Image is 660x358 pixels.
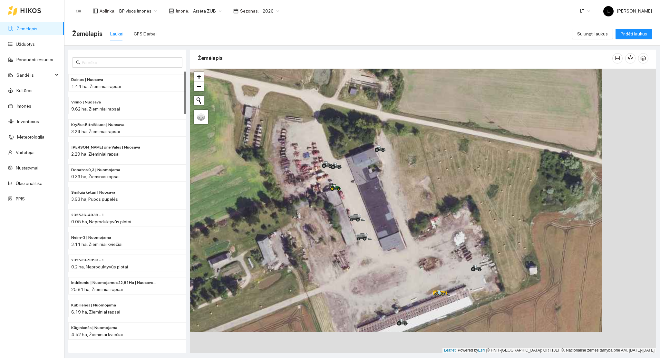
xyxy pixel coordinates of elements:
[71,99,101,105] span: Virino | Nuosava
[119,6,157,16] span: BP visos įmonės
[71,122,124,128] span: Kryžius Bitniškiuos | Nuosava
[71,106,120,111] span: 9.62 ha, Žieminiai rapsai
[71,235,111,241] span: Neim-3 | Nuomojama
[194,72,204,82] a: Zoom in
[17,119,39,124] a: Inventorius
[16,103,31,109] a: Įmonės
[194,96,204,105] button: Initiate a new search
[71,167,120,173] span: Donatos 0,3 | Nuomojama
[169,8,174,14] span: shop
[233,8,238,14] span: calendar
[71,144,140,150] span: Rolando prie Valės | Nuosava
[72,5,85,17] button: menu-fold
[71,332,123,337] span: 4.52 ha, Žieminiai kviečiai
[16,42,35,47] a: Užduotys
[16,181,43,186] a: Ūkio analitika
[71,84,121,89] span: 1.44 ha, Žieminiai rapsai
[71,302,116,308] span: Kubilienės | Nuomojama
[577,30,608,37] span: Sujungti laukus
[176,7,189,15] span: Įmonė :
[442,348,656,353] div: | Powered by © HNIT-[GEOGRAPHIC_DATA]; ORT10LT ©, Nacionalinė žemės tarnyba prie AM, [DATE]-[DATE]
[71,129,120,134] span: 3.24 ha, Žieminiai rapsai
[613,56,622,61] span: column-width
[198,49,612,67] div: Žemėlapis
[71,264,128,269] span: 0.2 ha, Neproduktyvūs plotai
[72,29,102,39] span: Žemėlapis
[71,309,120,314] span: 6.19 ha, Žieminiai rapsai
[93,8,98,14] span: layout
[572,29,613,39] button: Sujungti laukus
[607,6,610,16] span: L
[71,212,104,218] span: 232536-4039 - 1
[193,6,222,16] span: Arsėta ŽŪB
[17,134,44,140] a: Meteorologija
[616,31,652,36] a: Pridėti laukus
[16,26,37,31] a: Žemėlapis
[71,151,120,157] span: 2.29 ha, Žieminiai rapsai
[16,57,53,62] a: Panaudoti resursai
[444,348,456,353] a: Leaflet
[616,29,652,39] button: Pridėti laukus
[486,348,487,353] span: |
[134,30,157,37] div: GPS Darbai
[603,8,652,14] span: [PERSON_NAME]
[240,7,259,15] span: Sezonas :
[71,197,118,202] span: 3.93 ha, Pupos pupelės
[16,150,34,155] a: Vartotojai
[621,30,647,37] span: Pridėti laukus
[71,174,120,179] span: 0.33 ha, Žieminiai rapsai
[71,77,103,83] span: Dainos | Nuosava
[110,30,123,37] div: Laukai
[478,348,485,353] a: Esri
[71,280,158,286] span: Indrikonio | Nuomojamos 22,81Ha | Nuosavos 3,00 Ha
[194,110,208,124] a: Layers
[16,88,33,93] a: Kultūros
[580,6,590,16] span: LT
[71,257,104,263] span: 232539-9893 - 1
[71,287,123,292] span: 25.81 ha, Žieminiai rapsai
[71,219,131,224] span: 0.05 ha, Neproduktyvūs plotai
[197,82,201,90] span: −
[71,189,115,196] span: Smilgių keturi | Nuosava
[194,82,204,91] a: Zoom out
[71,242,122,247] span: 3.11 ha, Žieminiai kviečiai
[16,69,53,82] span: Sandėlis
[16,196,25,201] a: PPIS
[572,31,613,36] a: Sujungti laukus
[71,325,117,331] span: Kūginienės | Nuomojama
[263,6,279,16] span: 2026
[82,59,179,66] input: Paieška
[76,60,81,65] span: search
[16,165,38,170] a: Nustatymai
[76,8,82,14] span: menu-fold
[197,73,201,81] span: +
[100,7,115,15] span: Aplinka :
[612,53,623,63] button: column-width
